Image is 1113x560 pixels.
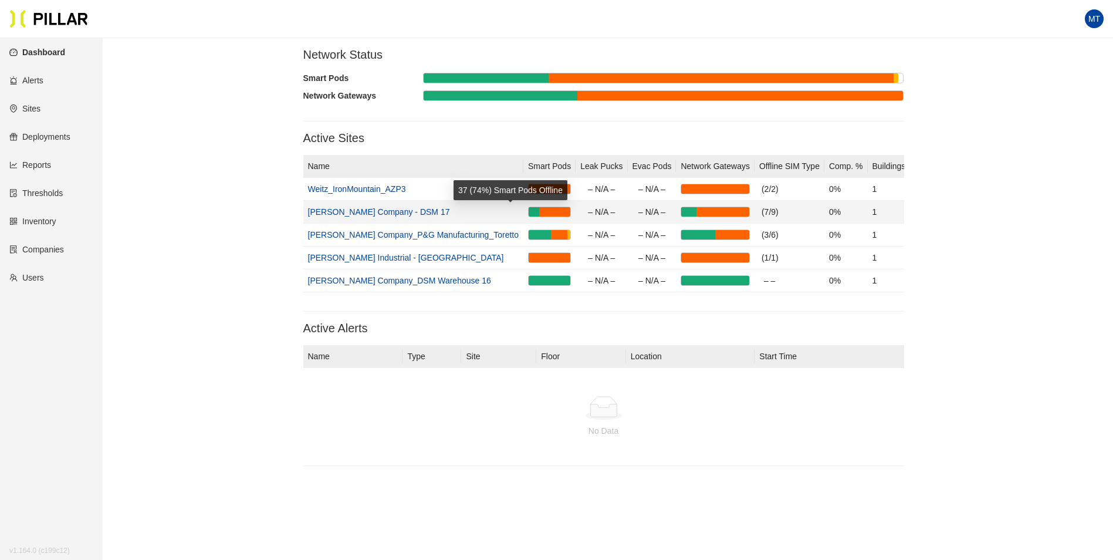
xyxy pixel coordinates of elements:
a: line-chartReports [9,160,51,170]
span: (3/6) [762,230,779,239]
th: Type [402,345,461,368]
td: 1 [868,224,911,247]
span: (1/1) [762,253,779,262]
div: – N/A – [632,205,672,218]
a: Weitz_IronMountain_AZP3 [308,184,406,194]
h3: Active Sites [303,131,904,146]
a: alertAlerts [9,76,43,85]
div: – N/A – [632,228,672,241]
td: 1 [868,247,911,269]
th: Floor [536,345,626,368]
a: dashboardDashboard [9,48,65,57]
div: – N/A – [580,205,623,218]
td: 0% [824,201,868,224]
span: MT [1088,9,1100,28]
div: – N/A – [580,228,623,241]
div: – – [764,274,820,287]
th: Start Time [755,345,904,368]
span: (7/9) [762,207,779,217]
td: 0% [824,178,868,201]
th: Evac Pods [628,155,676,178]
img: Pillar Technologies [9,9,88,28]
div: Network Gateways [303,89,424,102]
th: Comp. % [824,155,868,178]
div: 37 (74%) Smart Pods Offline [454,180,567,200]
a: environmentSites [9,104,40,113]
th: Location [626,345,755,368]
a: exceptionThresholds [9,188,63,198]
th: Name [303,345,403,368]
th: Name [303,155,524,178]
a: teamUsers [9,273,44,282]
a: qrcodeInventory [9,217,56,226]
h3: Active Alerts [303,321,904,336]
a: [PERSON_NAME] Company - DSM 17 [308,207,450,217]
td: 1 [868,178,911,201]
span: (2/2) [762,184,779,194]
div: Smart Pods [303,72,424,85]
a: [PERSON_NAME] Industrial - [GEOGRAPHIC_DATA] [308,253,504,262]
td: 1 [868,269,911,292]
a: solutionCompanies [9,245,64,254]
div: – N/A – [632,183,672,195]
a: giftDeployments [9,132,70,141]
th: Buildings [868,155,911,178]
div: – N/A – [632,251,672,264]
th: Network Gateways [676,155,754,178]
div: – N/A – [580,274,623,287]
th: Site [461,345,536,368]
td: 1 [868,201,911,224]
th: Offline SIM Type [755,155,824,178]
a: [PERSON_NAME] Company_P&G Manufacturing_Toretto [308,230,519,239]
h3: Network Status [303,48,904,62]
div: – N/A – [580,183,623,195]
td: 0% [824,247,868,269]
th: Smart Pods [523,155,576,178]
th: Leak Pucks [576,155,627,178]
div: – N/A – [632,274,672,287]
a: [PERSON_NAME] Company_DSM Warehouse 16 [308,276,491,285]
td: 0% [824,224,868,247]
div: No Data [313,424,895,437]
div: – N/A – [580,251,623,264]
td: 0% [824,269,868,292]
